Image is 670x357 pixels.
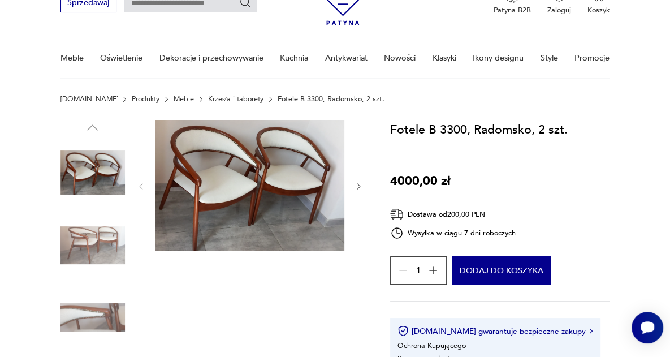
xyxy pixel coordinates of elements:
img: Zdjęcie produktu Fotele B 3300, Radomsko, 2 szt. [60,141,125,205]
img: Zdjęcie produktu Fotele B 3300, Radomsko, 2 szt. [155,120,344,251]
a: Ikony designu [473,38,524,78]
p: 4000,00 zł [390,171,451,191]
a: [DOMAIN_NAME] [60,95,118,103]
a: Style [541,38,558,78]
a: Kuchnia [280,38,308,78]
a: Oświetlenie [100,38,142,78]
span: 1 [416,267,421,274]
a: Nowości [384,38,416,78]
button: Dodaj do koszyka [452,256,551,285]
h1: Fotele B 3300, Radomsko, 2 szt. [390,120,568,139]
a: Antykwariat [325,38,368,78]
img: Zdjęcie produktu Fotele B 3300, Radomsko, 2 szt. [60,213,125,277]
iframe: Smartsupp widget button [632,312,663,343]
a: Klasyki [433,38,456,78]
div: Dostawa od 200,00 PLN [390,207,516,221]
img: Ikona certyfikatu [397,325,409,337]
a: Meble [60,38,84,78]
a: Promocje [574,38,610,78]
img: Ikona strzałki w prawo [589,328,593,334]
p: Koszyk [587,5,610,15]
img: Ikona dostawy [390,207,404,221]
p: Zaloguj [547,5,571,15]
button: [DOMAIN_NAME] gwarantuje bezpieczne zakupy [397,325,593,337]
li: Ochrona Kupującego [397,341,466,351]
img: Zdjęcie produktu Fotele B 3300, Radomsko, 2 szt. [60,285,125,350]
a: Krzesła i taborety [208,95,263,103]
a: Dekoracje i przechowywanie [159,38,263,78]
div: Wysyłka w ciągu 7 dni roboczych [390,226,516,240]
a: Produkty [132,95,159,103]
p: Fotele B 3300, Radomsko, 2 szt. [278,95,384,103]
p: Patyna B2B [494,5,531,15]
a: Meble [174,95,194,103]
